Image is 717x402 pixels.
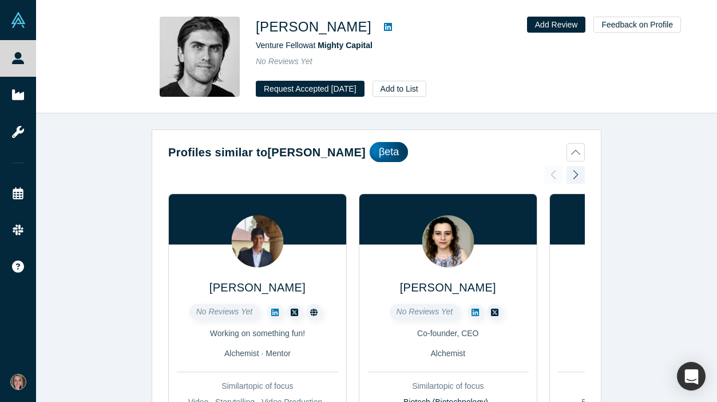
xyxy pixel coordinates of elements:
a: [PERSON_NAME] [400,281,496,294]
span: Co-founder, CEO [417,329,478,338]
span: Venture Fellow at [256,41,373,50]
button: Request Accepted [DATE] [256,81,365,97]
a: Mighty Capital [318,41,373,50]
img: Saliha Durmuş's Profile Image [422,215,474,267]
span: No Reviews Yet [397,307,453,316]
img: Anirudh Reddy's Profile Image [231,215,283,267]
button: Add to List [373,81,426,97]
img: Kevin Bernal's Profile Image [160,17,240,97]
div: Alchemist [367,348,529,360]
div: βeta [370,142,408,162]
h1: [PERSON_NAME] [256,17,371,37]
button: Add Review [527,17,586,33]
span: No Reviews Yet [196,307,253,316]
div: Similar topic of focus [367,380,529,392]
button: Profiles similar to[PERSON_NAME]βeta [168,142,585,162]
span: Working on something fun! [210,329,305,338]
h2: Profiles similar to [PERSON_NAME] [168,144,366,161]
div: Alchemist · Mentor [177,348,338,360]
button: Feedback on Profile [593,17,681,33]
img: Alchemist Vault Logo [10,12,26,28]
div: Similar topic of focus [177,380,338,392]
img: Anna Fahey's Account [10,374,26,390]
span: No Reviews Yet [256,57,312,66]
a: [PERSON_NAME] [209,281,306,294]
